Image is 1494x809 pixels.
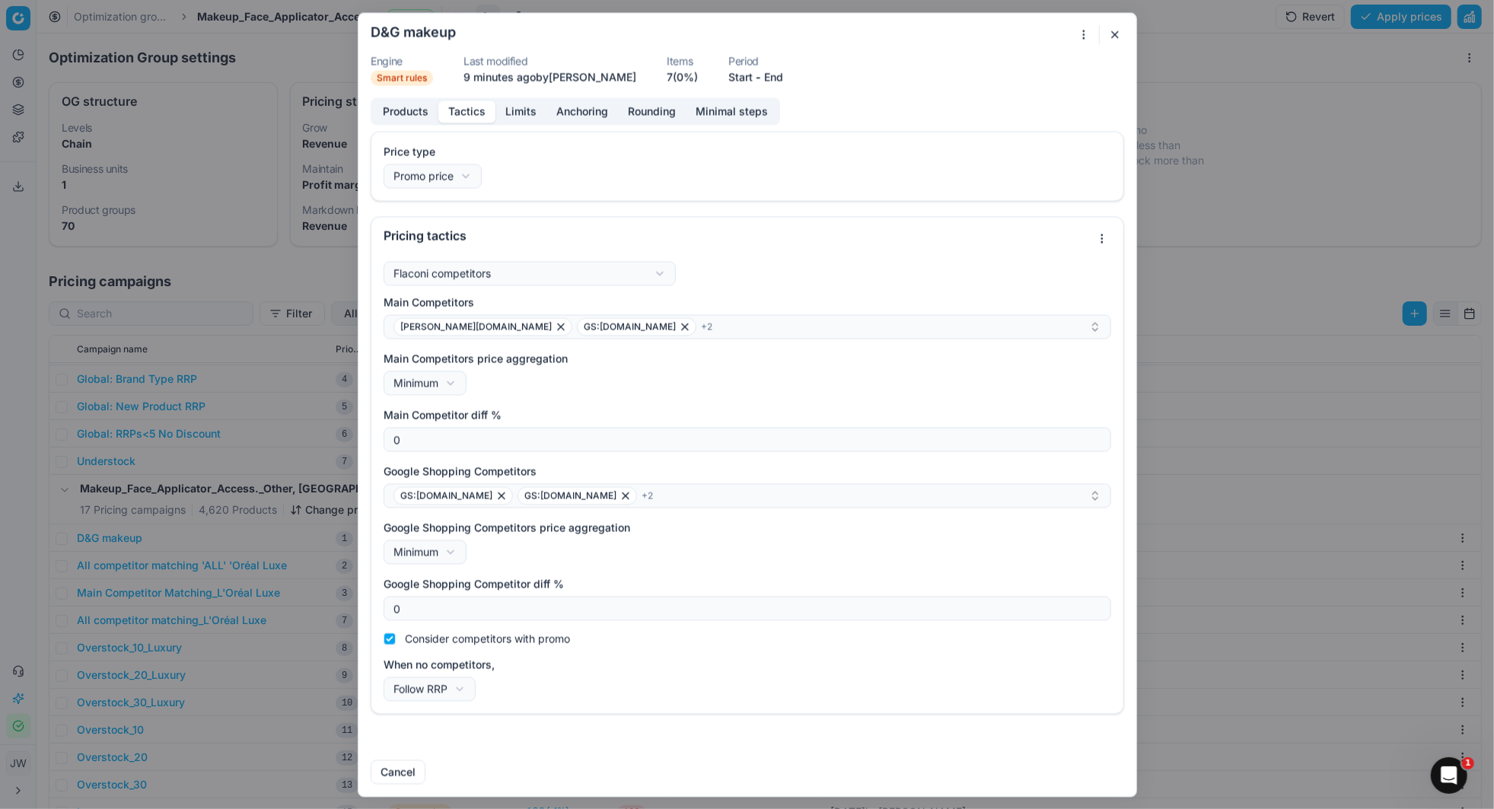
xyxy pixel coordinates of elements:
[384,407,1111,422] label: Main Competitor diff %
[1431,757,1467,794] iframe: Intercom live chat
[384,520,1111,535] label: Google Shopping Competitors price aggregation
[1462,757,1474,769] span: 1
[384,463,1111,479] label: Google Shopping Competitors
[400,489,492,502] span: GS:[DOMAIN_NAME]
[405,632,570,645] label: Consider competitors with promo
[756,69,761,84] span: -
[584,320,676,333] span: GS:[DOMAIN_NAME]
[463,56,636,66] dt: Last modified
[384,483,1111,508] button: GS:[DOMAIN_NAME]GS:[DOMAIN_NAME]+2
[728,56,783,66] dt: Period
[384,295,1111,310] label: Main Competitors
[384,576,1111,591] label: Google Shopping Competitor diff %
[463,70,636,83] span: 9 minutes ago by [PERSON_NAME]
[438,100,495,123] button: Tactics
[371,25,456,39] h2: D&G makeup
[667,69,698,84] a: 7(0%)
[701,320,712,333] span: + 2
[371,760,425,784] button: Cancel
[371,70,433,85] span: Smart rules
[728,69,753,84] button: Start
[524,489,616,502] span: GS:[DOMAIN_NAME]
[384,351,1111,366] label: Main Competitors price aggregation
[618,100,686,123] button: Rounding
[384,144,1111,159] label: Price type
[667,56,698,66] dt: Items
[400,320,552,333] span: [PERSON_NAME][DOMAIN_NAME]
[546,100,618,123] button: Anchoring
[371,56,433,66] dt: Engine
[393,266,491,281] div: Flaconi competitors
[642,489,653,502] span: + 2
[384,314,1111,339] button: [PERSON_NAME][DOMAIN_NAME]GS:[DOMAIN_NAME]+2
[373,100,438,123] button: Products
[495,100,546,123] button: Limits
[764,69,783,84] button: End
[384,229,1090,241] div: Pricing tactics
[384,657,1111,672] label: When no competitors,
[686,100,778,123] button: Minimal steps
